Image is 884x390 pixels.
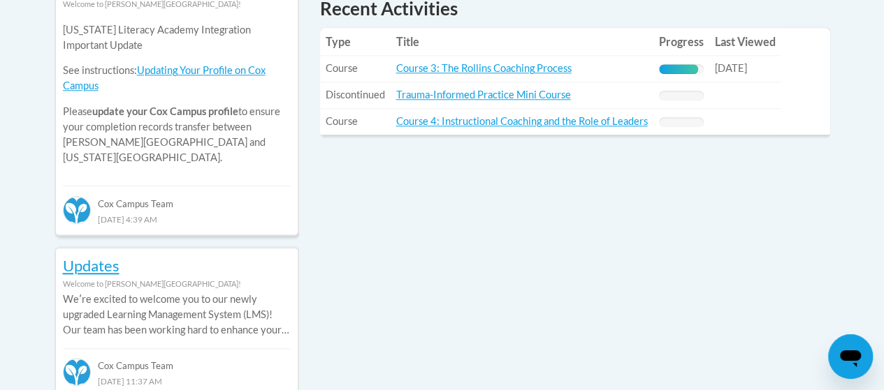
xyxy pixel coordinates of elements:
[63,256,119,275] a: Updates
[63,373,291,389] div: [DATE] 11:37 AM
[653,28,709,56] th: Progress
[63,12,291,176] div: Please to ensure your completion records transfer between [PERSON_NAME][GEOGRAPHIC_DATA] and [US_...
[320,28,391,56] th: Type
[63,276,291,292] div: Welcome to [PERSON_NAME][GEOGRAPHIC_DATA]!
[63,186,291,211] div: Cox Campus Team
[63,22,291,53] p: [US_STATE] Literacy Academy Integration Important Update
[715,62,747,74] span: [DATE]
[396,115,648,127] a: Course 4: Instructional Coaching and the Role of Leaders
[63,196,91,224] img: Cox Campus Team
[391,28,653,56] th: Title
[828,334,873,379] iframe: Button to launch messaging window, conversation in progress
[63,358,91,386] img: Cox Campus Team
[63,211,291,227] div: [DATE] 4:39 AM
[709,28,781,56] th: Last Viewed
[63,292,291,338] p: Weʹre excited to welcome you to our newly upgraded Learning Management System (LMS)! Our team has...
[92,105,238,117] b: update your Cox Campus profile
[326,62,358,74] span: Course
[63,348,291,373] div: Cox Campus Team
[396,62,572,74] a: Course 3: The Rollins Coaching Process
[659,64,698,74] div: Progress, %
[326,115,358,127] span: Course
[63,64,266,91] a: Updating Your Profile on Cox Campus
[326,89,385,100] span: Discontinued
[63,63,291,93] p: See instructions:
[396,89,571,100] a: Trauma-Informed Practice Mini Course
